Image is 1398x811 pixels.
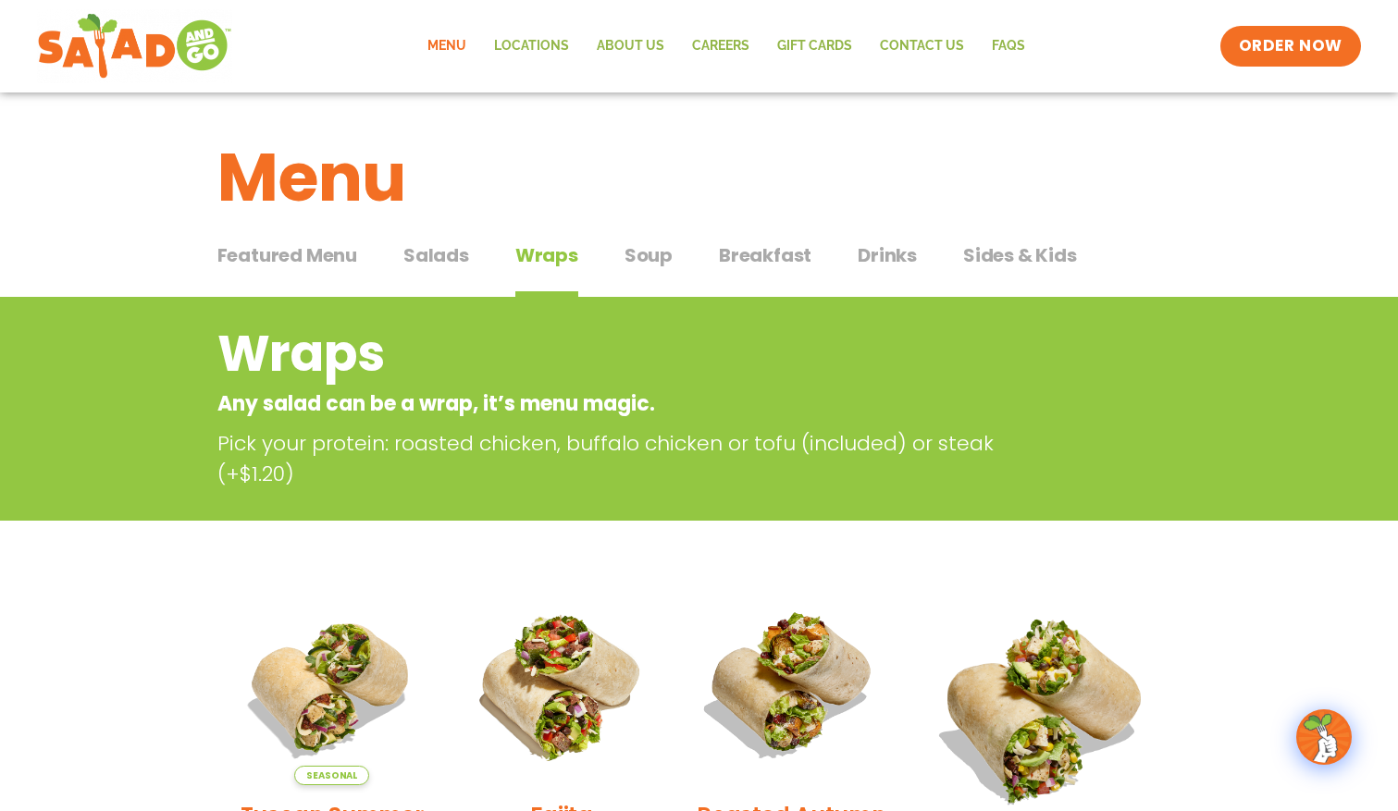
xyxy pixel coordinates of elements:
h2: Wraps [217,316,1033,391]
img: Product photo for Tuscan Summer Wrap [231,584,433,785]
a: ORDER NOW [1220,26,1361,67]
img: new-SAG-logo-768×292 [37,9,232,83]
a: FAQs [978,25,1039,68]
a: Locations [480,25,583,68]
span: Breakfast [719,241,811,269]
p: Pick your protein: roasted chicken, buffalo chicken or tofu (included) or steak (+$1.20) [217,428,1041,489]
img: Product photo for Fajita Wrap [461,584,662,785]
nav: Menu [414,25,1039,68]
span: Drinks [858,241,917,269]
div: Tabbed content [217,235,1181,298]
span: Salads [403,241,469,269]
a: Menu [414,25,480,68]
img: wpChatIcon [1298,711,1350,763]
a: GIFT CARDS [763,25,866,68]
a: Contact Us [866,25,978,68]
span: Seasonal [294,766,369,785]
img: Product photo for Roasted Autumn Wrap [690,584,892,785]
span: Featured Menu [217,241,357,269]
span: Sides & Kids [963,241,1077,269]
span: Soup [625,241,673,269]
a: Careers [678,25,763,68]
p: Any salad can be a wrap, it’s menu magic. [217,388,1033,419]
span: ORDER NOW [1239,35,1342,57]
span: Wraps [515,241,578,269]
a: About Us [583,25,678,68]
h1: Menu [217,128,1181,227]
